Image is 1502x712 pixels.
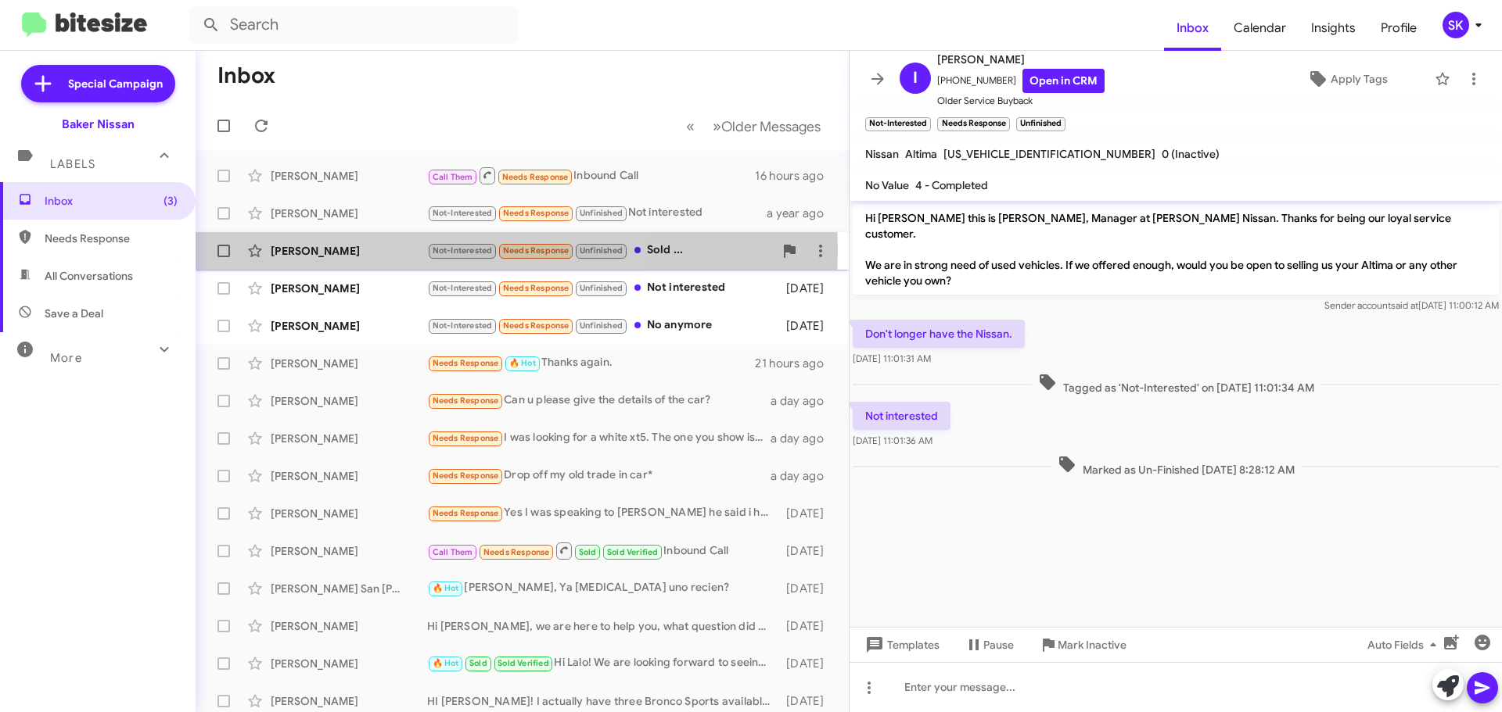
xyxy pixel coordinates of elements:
[1391,299,1418,311] span: said at
[862,631,940,659] span: Templates
[755,168,836,184] div: 16 hours ago
[483,547,550,557] span: Needs Response
[45,193,178,209] span: Inbox
[271,168,427,184] div: [PERSON_NAME]
[865,147,899,161] span: Nissan
[1299,5,1368,51] a: Insights
[771,393,836,409] div: a day ago
[1162,147,1220,161] span: 0 (Inactive)
[427,242,774,259] div: Sold ...
[433,245,493,256] span: Not-Interested
[50,351,82,365] span: More
[937,117,1009,131] small: Needs Response
[1026,631,1139,659] button: Mark Inactive
[865,178,909,192] span: No Value
[853,204,1499,295] p: Hi [PERSON_NAME] this is [PERSON_NAME], Manager at [PERSON_NAME] Nissan. Thanks for being our loy...
[778,281,836,296] div: [DATE]
[433,358,499,368] span: Needs Response
[45,268,133,284] span: All Conversations
[433,172,473,182] span: Call Them
[427,654,778,672] div: Hi Lalo! We are looking forward to seeing you here [DATE] after 5PM! I will set a time for 6pm, a...
[271,356,427,371] div: [PERSON_NAME]
[721,118,821,135] span: Older Messages
[433,658,459,668] span: 🔥 Hot
[937,69,1105,93] span: [PHONE_NUMBER]
[271,656,427,671] div: [PERSON_NAME]
[778,656,836,671] div: [DATE]
[503,320,570,331] span: Needs Response
[1331,65,1388,93] span: Apply Tags
[503,283,570,293] span: Needs Response
[433,470,499,481] span: Needs Response
[580,283,623,293] span: Unfinished
[1267,65,1427,93] button: Apply Tags
[580,245,623,256] span: Unfinished
[853,435,932,446] span: [DATE] 11:01:36 AM
[778,618,836,634] div: [DATE]
[427,354,755,372] div: Thanks again.
[1368,5,1429,51] a: Profile
[580,208,623,218] span: Unfinished
[1164,5,1221,51] a: Inbox
[853,402,950,430] p: Not interested
[771,431,836,446] div: a day ago
[1022,69,1105,93] a: Open in CRM
[433,208,493,218] span: Not-Interested
[915,178,988,192] span: 4 - Completed
[1051,455,1301,478] span: Marked as Un-Finished [DATE] 8:28:12 AM
[427,392,771,410] div: Can u please give the details of the car?
[217,63,275,88] h1: Inbox
[509,358,536,368] span: 🔥 Hot
[1443,12,1469,38] div: SK
[579,547,597,557] span: Sold
[1058,631,1126,659] span: Mark Inactive
[937,93,1105,109] span: Older Service Buyback
[983,631,1014,659] span: Pause
[433,433,499,443] span: Needs Response
[427,693,778,709] div: HI [PERSON_NAME]! I actually have three Bronco Sports available for you to see. When can you stop...
[1367,631,1443,659] span: Auto Fields
[427,429,771,447] div: I was looking for a white xt5. The one you show is silver. Do you have any other ones
[271,618,427,634] div: [PERSON_NAME]
[850,631,952,659] button: Templates
[271,543,427,559] div: [PERSON_NAME]
[853,352,931,364] span: [DATE] 11:01:31 AM
[952,631,1026,659] button: Pause
[1016,117,1065,131] small: Unfinished
[427,579,778,597] div: [PERSON_NAME], Ya [MEDICAL_DATA] uno recien?
[469,658,487,668] span: Sold
[427,317,778,335] div: No anymore
[427,618,778,634] div: Hi [PERSON_NAME], we are here to help you, what question did you have?
[68,76,163,91] span: Special Campaign
[271,581,427,596] div: [PERSON_NAME] San [PERSON_NAME]
[433,508,499,518] span: Needs Response
[271,281,427,296] div: [PERSON_NAME]
[943,147,1155,161] span: [US_VEHICLE_IDENTIFICATION_NUMBER]
[713,116,721,136] span: »
[433,320,493,331] span: Not-Interested
[433,547,473,557] span: Call Them
[865,117,931,131] small: Not-Interested
[271,431,427,446] div: [PERSON_NAME]
[427,504,778,522] div: Yes I was speaking to [PERSON_NAME] he said i had to come up with 1500
[45,231,178,246] span: Needs Response
[271,206,427,221] div: [PERSON_NAME]
[427,541,778,560] div: Inbound Call
[433,583,459,593] span: 🔥 Hot
[913,66,918,91] span: I
[45,306,103,321] span: Save a Deal
[50,157,95,171] span: Labels
[607,547,659,557] span: Sold Verified
[433,395,499,406] span: Needs Response
[503,245,570,256] span: Needs Response
[767,206,836,221] div: a year ago
[427,467,771,485] div: Drop off my old trade in car*
[677,110,704,142] button: Previous
[1429,12,1485,38] button: SK
[271,506,427,521] div: [PERSON_NAME]
[703,110,830,142] button: Next
[433,283,493,293] span: Not-Interested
